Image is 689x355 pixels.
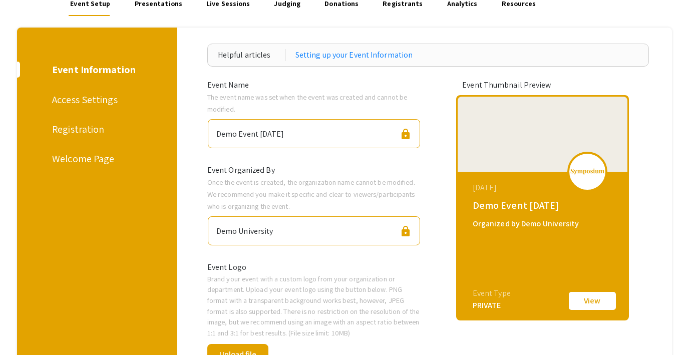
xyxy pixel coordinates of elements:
[52,92,139,107] div: Access Settings
[473,182,615,194] div: [DATE]
[567,290,617,311] button: View
[52,151,139,166] div: Welcome Page
[295,49,413,61] a: Setting up your Event Information
[400,128,412,140] span: lock
[473,198,615,213] div: Demo Event [DATE]
[207,92,407,114] span: The event name was set when the event was created and cannot be modified.
[52,122,139,137] div: Registration
[216,124,284,140] div: Demo Event [DATE]
[473,287,511,299] div: Event Type
[8,310,43,347] iframe: Chat
[400,225,412,237] span: lock
[462,79,622,91] div: Event Thumbnail Preview
[473,218,615,230] div: Organized by Demo University
[570,168,605,175] img: logo_v2.png
[218,49,285,61] div: Helpful articles
[200,261,428,273] div: Event Logo
[207,177,415,211] span: Once the event is created, the organization name cannot be modified. We recommend you make it spe...
[207,273,421,338] p: Brand your event with a custom logo from your organization or department. Upload your event logo ...
[216,221,273,237] div: Demo University
[473,299,511,311] div: PRIVATE
[200,164,428,176] div: Event Organized By
[200,79,428,91] div: Event Name
[52,62,139,77] div: Event Information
